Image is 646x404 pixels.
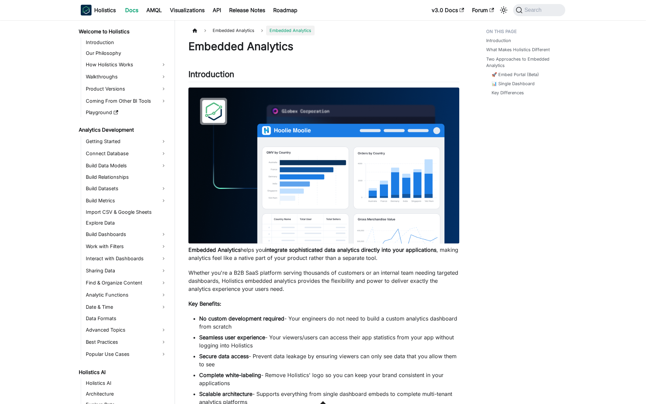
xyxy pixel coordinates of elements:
a: HolisticsHolisticsHolistics [81,5,116,15]
a: Build Dashboards [84,229,169,240]
a: Docs [121,5,142,15]
a: Build Datasets [84,183,169,194]
p: Whether you're a B2B SaaS platform serving thousands of customers or an internal team needing tar... [188,269,459,293]
a: Holistics AI [77,368,169,377]
a: Build Data Models [84,160,169,171]
strong: Complete white-labeling [199,372,261,378]
span: Embedded Analytics [209,26,258,35]
a: Key Differences [492,90,524,96]
strong: Seamless user experience [199,334,265,341]
a: What Makes Holistics Different [486,46,550,53]
a: Two Approaches to Embedded Analytics [486,56,561,69]
a: Product Versions [84,83,169,94]
a: AMQL [142,5,166,15]
a: Coming From Other BI Tools [84,96,169,106]
img: Embedded Dashboard [188,88,459,244]
h1: Embedded Analytics [188,40,459,53]
img: Holistics [81,5,92,15]
a: Build Relationships [84,172,169,182]
a: Find & Organize Content [84,277,169,288]
li: - Prevent data leakage by ensuring viewers can only see data that you allow them to see [199,352,459,368]
strong: Secure data access [199,353,249,360]
a: Popular Use Cases [84,349,169,360]
nav: Breadcrumbs [188,26,459,35]
h2: Introduction [188,69,459,82]
a: Date & Time [84,302,169,312]
strong: integrate sophisticated data analytics directly into your applications [265,246,436,253]
a: Visualizations [166,5,209,15]
a: API [209,5,225,15]
p: helps you , making analytics feel like a native part of your product rather than a separate tool. [188,246,459,262]
a: Analytics Development [77,125,169,135]
a: Data Formats [84,314,169,323]
a: Advanced Topics [84,325,169,335]
a: Our Philosophy [84,48,169,58]
a: Best Practices [84,337,169,347]
span: Embedded Analytics [266,26,315,35]
a: Connect Database [84,148,169,159]
a: Home page [188,26,201,35]
nav: Docs sidebar [74,20,175,404]
a: Work with Filters [84,241,169,252]
a: Analytic Functions [84,290,169,300]
a: Interact with Dashboards [84,253,169,264]
a: Roadmap [269,5,301,15]
a: Walkthroughs [84,71,169,82]
span: Search [523,7,546,13]
a: Introduction [84,38,169,47]
strong: Key Benefits: [188,300,221,307]
a: 📊 Single Dashboard [492,80,535,87]
a: Welcome to Holistics [77,27,169,36]
li: - Remove Holistics' logo so you can keep your brand consistent in your applications [199,371,459,387]
a: Getting Started [84,136,169,147]
a: Explore Data [84,218,169,228]
a: Introduction [486,37,511,44]
strong: Scalable architecture [199,391,252,397]
a: Import CSV & Google Sheets [84,207,169,217]
button: Switch between dark and light mode (currently system mode) [498,5,509,15]
a: Playground [84,108,169,117]
a: Build Metrics [84,195,169,206]
b: Holistics [94,6,116,14]
li: - Your viewers/users can access their app statistics from your app without logging into Holistics [199,333,459,349]
a: Forum [468,5,498,15]
a: Sharing Data [84,265,169,276]
a: How Holistics Works [84,59,169,70]
a: v3.0 Docs [428,5,468,15]
a: Holistics AI [84,378,169,388]
a: Architecture [84,389,169,399]
a: Release Notes [225,5,269,15]
strong: No custom development required [199,315,284,322]
button: Search (Command+K) [513,4,565,16]
strong: Embedded Analytics [188,246,241,253]
a: 🚀 Embed Portal (Beta) [492,71,539,78]
li: - Your engineers do not need to build a custom analytics dashboard from scratch [199,314,459,331]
